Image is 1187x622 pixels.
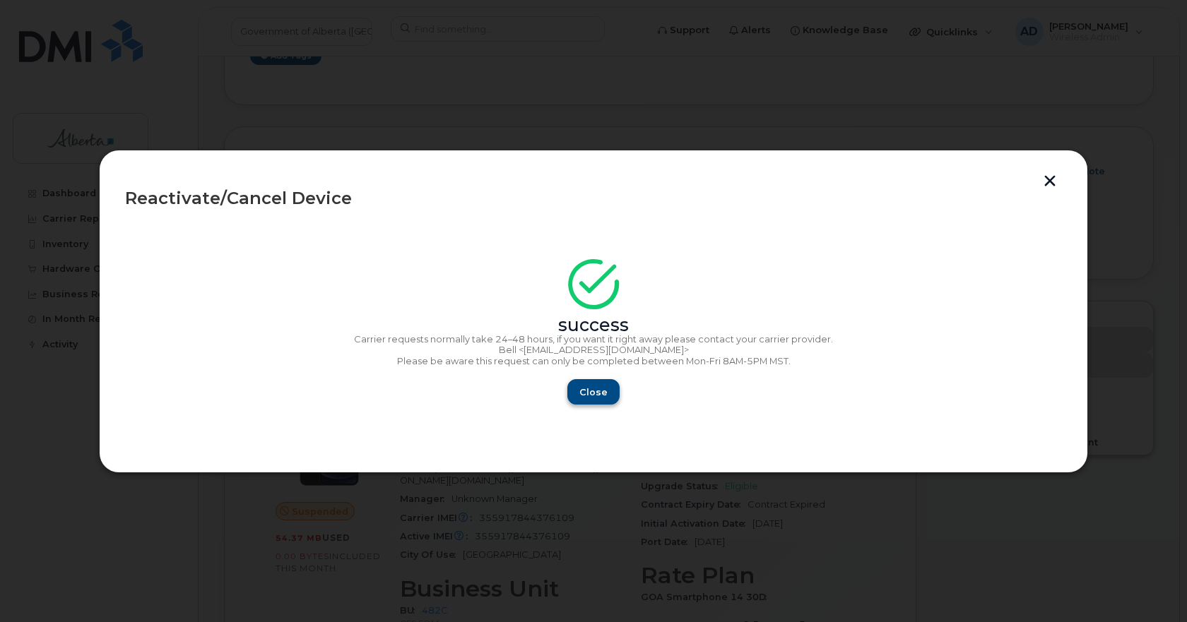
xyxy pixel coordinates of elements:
[567,379,620,405] button: Close
[125,334,1062,345] p: Carrier requests normally take 24–48 hours, if you want it right away please contact your carrier...
[125,356,1062,367] p: Please be aware this request can only be completed between Mon-Fri 8AM-5PM MST.
[125,345,1062,356] p: Bell <[EMAIL_ADDRESS][DOMAIN_NAME]>
[125,190,1062,207] div: Reactivate/Cancel Device
[125,320,1062,331] div: success
[579,385,608,399] span: Close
